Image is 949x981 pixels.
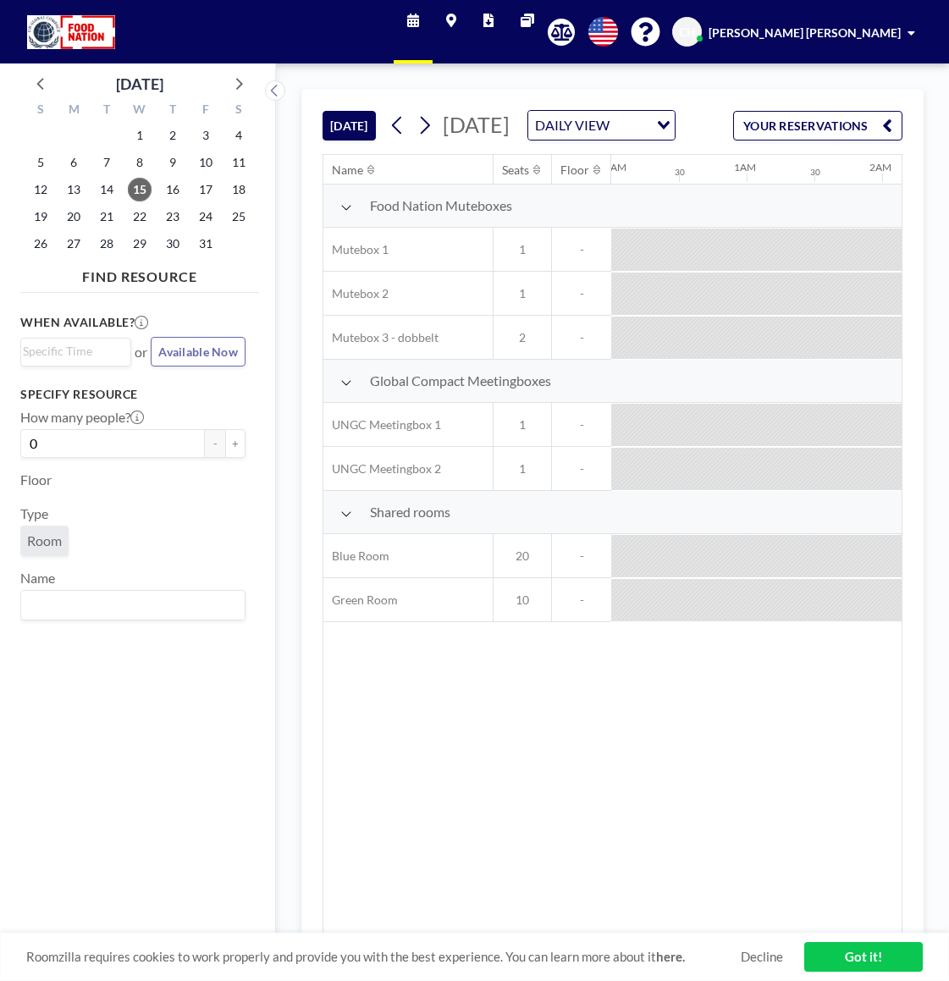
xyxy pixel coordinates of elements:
span: - [552,592,611,608]
span: UNGC Meetingbox 1 [323,417,441,433]
span: 10 [494,592,551,608]
div: Floor [560,163,589,178]
div: F [189,100,222,122]
span: Friday, October 31, 2025 [194,232,218,256]
span: 1 [494,286,551,301]
label: Type [20,505,48,522]
span: Saturday, October 4, 2025 [227,124,251,147]
div: 1AM [734,161,756,174]
span: Monday, October 6, 2025 [62,151,86,174]
div: S [25,100,58,122]
div: Search for option [528,111,675,140]
span: Shared rooms [370,504,450,521]
div: M [58,100,91,122]
input: Search for option [615,114,647,136]
span: Friday, October 10, 2025 [194,151,218,174]
label: Name [20,570,55,587]
button: + [225,429,246,458]
span: 2 [494,330,551,345]
span: Thursday, October 23, 2025 [161,205,185,229]
span: 1 [494,417,551,433]
span: 1 [494,242,551,257]
a: here. [656,949,685,964]
span: Global Compact Meetingboxes [370,372,551,389]
span: Sunday, October 12, 2025 [29,178,52,201]
span: Wednesday, October 1, 2025 [128,124,152,147]
div: 2AM [869,161,891,174]
span: or [135,344,147,361]
span: - [552,548,611,564]
div: Search for option [21,339,130,364]
span: Tuesday, October 7, 2025 [95,151,119,174]
span: Available Now [158,344,238,359]
span: Monday, October 13, 2025 [62,178,86,201]
div: Seats [502,163,529,178]
span: Mutebox 2 [323,286,389,301]
span: Blue Room [323,548,389,564]
button: [DATE] [323,111,376,141]
button: - [205,429,225,458]
a: Decline [741,949,783,965]
span: - [552,330,611,345]
span: Mutebox 3 - dobbelt [323,330,439,345]
span: - [552,461,611,477]
div: [DATE] [116,72,163,96]
span: Sunday, October 26, 2025 [29,232,52,256]
div: S [222,100,255,122]
span: Tuesday, October 14, 2025 [95,178,119,201]
span: Saturday, October 25, 2025 [227,205,251,229]
label: Floor [20,471,52,488]
div: T [156,100,189,122]
span: [DATE] [443,112,510,137]
span: - [552,242,611,257]
span: - [552,286,611,301]
span: Wednesday, October 22, 2025 [128,205,152,229]
button: Available Now [151,337,246,366]
span: Wednesday, October 15, 2025 [128,178,152,201]
div: Name [332,163,363,178]
span: Wednesday, October 29, 2025 [128,232,152,256]
span: Monday, October 20, 2025 [62,205,86,229]
span: Sunday, October 5, 2025 [29,151,52,174]
span: 20 [494,548,551,564]
span: 1 [494,461,551,477]
div: Search for option [21,591,245,620]
span: Thursday, October 16, 2025 [161,178,185,201]
span: Thursday, October 9, 2025 [161,151,185,174]
span: [PERSON_NAME] [PERSON_NAME] [709,25,901,40]
span: Friday, October 3, 2025 [194,124,218,147]
h3: Specify resource [20,387,246,402]
img: organization-logo [27,15,115,49]
span: Saturday, October 11, 2025 [227,151,251,174]
div: T [91,100,124,122]
h4: FIND RESOURCE [20,262,259,285]
div: 12AM [599,161,626,174]
button: YOUR RESERVATIONS [733,111,902,141]
input: Search for option [23,594,235,616]
span: Saturday, October 18, 2025 [227,178,251,201]
span: Friday, October 17, 2025 [194,178,218,201]
span: CH [679,25,696,40]
span: Room [27,532,62,548]
span: - [552,417,611,433]
span: Thursday, October 2, 2025 [161,124,185,147]
a: Got it! [804,942,923,972]
label: How many people? [20,409,144,426]
span: Green Room [323,592,398,608]
span: Friday, October 24, 2025 [194,205,218,229]
span: Thursday, October 30, 2025 [161,232,185,256]
span: DAILY VIEW [532,114,613,136]
span: Food Nation Muteboxes [370,197,512,214]
span: Mutebox 1 [323,242,389,257]
span: Sunday, October 19, 2025 [29,205,52,229]
span: UNGC Meetingbox 2 [323,461,441,477]
div: 30 [810,167,820,178]
span: Tuesday, October 28, 2025 [95,232,119,256]
input: Search for option [23,342,121,361]
div: 30 [675,167,685,178]
span: Tuesday, October 21, 2025 [95,205,119,229]
div: W [124,100,157,122]
span: Wednesday, October 8, 2025 [128,151,152,174]
span: Roomzilla requires cookies to work properly and provide you with the best experience. You can lea... [26,949,741,965]
span: Monday, October 27, 2025 [62,232,86,256]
